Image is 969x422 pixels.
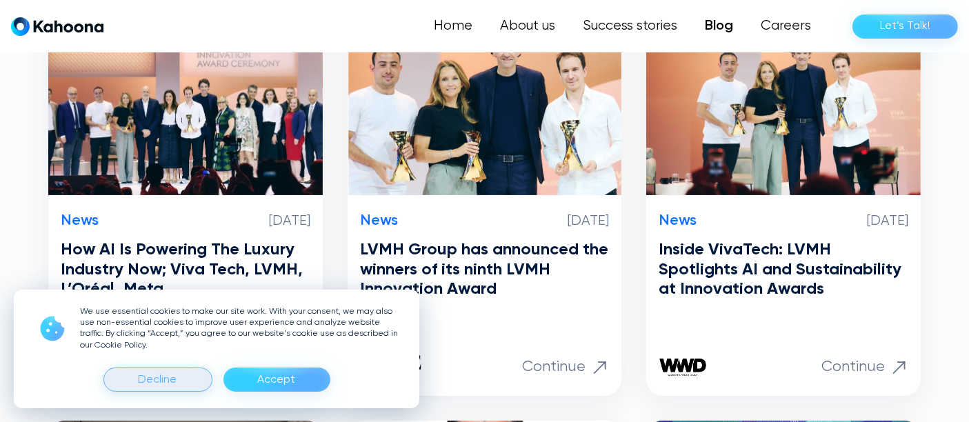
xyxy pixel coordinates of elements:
[139,369,177,391] div: Decline
[258,369,296,391] div: Accept
[880,15,930,37] div: Let’s Talk!
[61,240,310,299] h3: How AI Is Powering The Luxury Industry Now; Viva Tech, LVMH, L’Oréal, Meta
[568,213,609,230] p: [DATE]
[61,212,99,230] p: News
[522,358,586,376] p: Continue
[747,12,825,40] a: Careers
[691,12,747,40] a: Blog
[360,212,398,230] p: News
[821,358,885,376] p: Continue
[569,12,691,40] a: Success stories
[852,14,958,39] a: Let’s Talk!
[348,9,622,396] a: News[DATE]LVMH Group has announced the winners of its ninth LVMH Innovation AwardContinue
[80,306,403,351] p: We use essential cookies to make our site work. With your consent, we may also use non-essential ...
[867,213,908,230] p: [DATE]
[486,12,569,40] a: About us
[48,9,323,396] a: News[DATE]How AI Is Powering The Luxury Industry Now; Viva Tech, LVMH, L’Oréal, MetaContinue
[11,17,103,37] a: home
[646,9,921,396] a: News[DATE]Inside VivaTech: LVMH Spotlights AI and Sustainability at Innovation AwardsContinue
[659,240,908,299] h3: Inside VivaTech: LVMH Spotlights AI and Sustainability at Innovation Awards
[223,368,330,392] div: Accept
[420,12,486,40] a: Home
[269,213,310,230] p: [DATE]
[659,212,697,230] p: News
[360,240,610,299] h3: LVMH Group has announced the winners of its ninth LVMH Innovation Award
[103,368,212,392] div: Decline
